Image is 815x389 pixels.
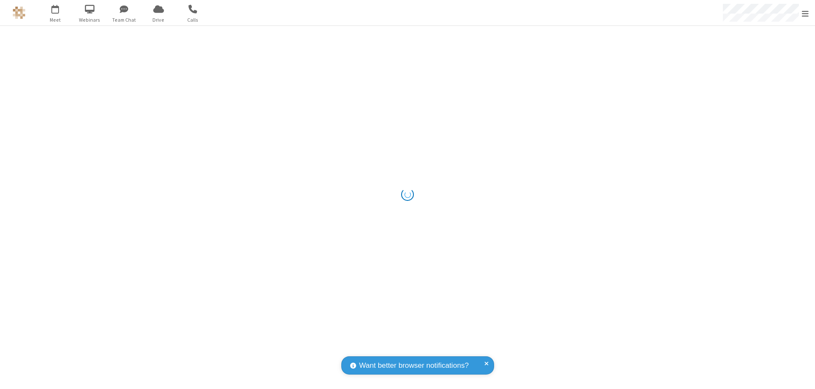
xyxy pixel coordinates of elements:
[13,6,25,19] img: QA Selenium DO NOT DELETE OR CHANGE
[359,360,469,371] span: Want better browser notifications?
[143,16,174,24] span: Drive
[108,16,140,24] span: Team Chat
[177,16,209,24] span: Calls
[74,16,106,24] span: Webinars
[39,16,71,24] span: Meet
